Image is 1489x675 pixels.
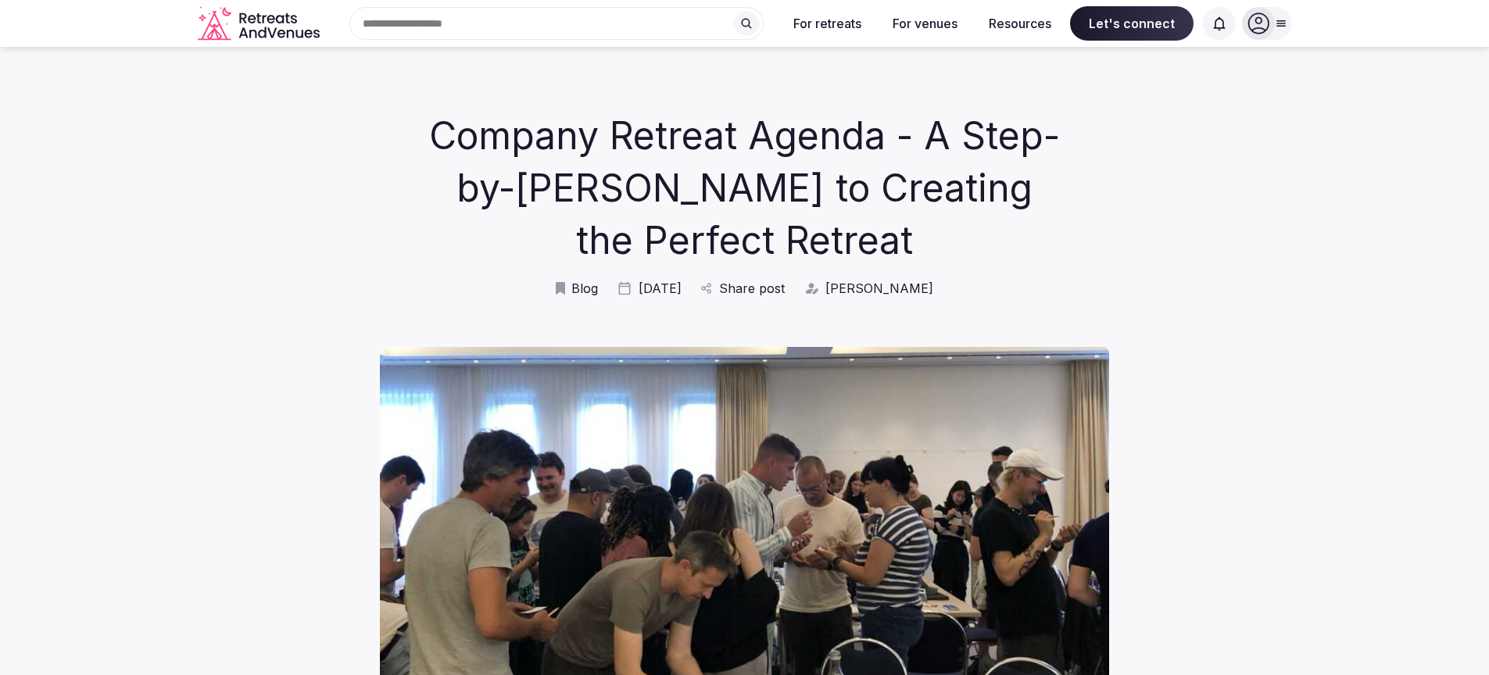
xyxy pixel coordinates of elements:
[804,280,933,297] a: [PERSON_NAME]
[781,6,874,41] button: For retreats
[976,6,1064,41] button: Resources
[198,6,323,41] svg: Retreats and Venues company logo
[425,109,1064,267] h1: Company Retreat Agenda - A Step-by-[PERSON_NAME] to Creating the Perfect Retreat
[825,280,933,297] span: [PERSON_NAME]
[719,280,785,297] span: Share post
[556,280,598,297] a: Blog
[1070,6,1194,41] span: Let's connect
[880,6,970,41] button: For venues
[571,280,598,297] span: Blog
[198,6,323,41] a: Visit the homepage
